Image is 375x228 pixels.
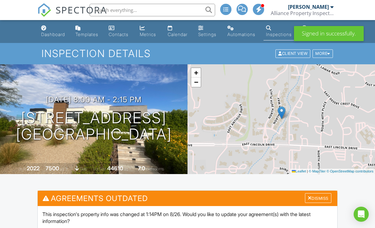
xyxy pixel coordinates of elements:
img: The Best Home Inspection Software - Spectora [37,3,51,17]
h1: Inspection Details [41,48,334,59]
span: + [194,69,198,77]
span: Built [19,167,26,171]
div: Dashboard [41,32,65,37]
a: Zoom out [191,77,201,87]
a: Calendar [165,23,190,40]
span: Lot Size [93,167,106,171]
div: Alliance Property Inspections [271,10,334,16]
div: 7.0 [138,165,145,172]
span: − [194,78,198,86]
a: Inspections [264,23,294,40]
div: Settings [198,32,216,37]
a: Leaflet [292,169,306,173]
div: Dismiss [305,193,331,203]
img: Marker [278,106,285,119]
a: Metrics [137,23,160,40]
div: Open Intercom Messenger [354,207,369,222]
div: Client View [275,50,310,58]
span: | [307,169,308,173]
span: sq.ft. [124,167,132,171]
div: Inspections [266,32,292,37]
h3: Agreements Outdated [38,191,337,206]
a: SPECTORA [37,8,107,22]
div: Contacts [109,32,128,37]
input: Search everything... [90,4,215,16]
a: Templates [73,23,101,40]
a: Dashboard [39,23,68,40]
span: sq. ft. [60,167,69,171]
div: 44610 [107,165,123,172]
a: Client View [275,51,312,56]
a: Contacts [106,23,133,40]
a: © MapTiler [309,169,326,173]
div: 7500 [46,165,59,172]
div: Metrics [140,32,156,37]
span: SPECTORA [56,3,107,16]
a: Zoom in [191,68,201,77]
span: bathrooms [146,167,164,171]
div: Templates [75,32,98,37]
div: 2022 [27,165,40,172]
div: Signed in successfully. [294,26,364,41]
a: © OpenStreetMap contributors [327,169,373,173]
div: [PERSON_NAME] [288,4,329,10]
h1: [STREET_ADDRESS] [GEOGRAPHIC_DATA] [16,110,172,143]
div: Automations [227,32,255,37]
span: slab [80,167,87,171]
h3: [DATE] 8:00 am - 2:15 pm [46,95,142,104]
a: Settings [196,23,220,40]
div: More [312,50,333,58]
div: Calendar [168,32,188,37]
a: Automations (Advanced) [225,23,258,40]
